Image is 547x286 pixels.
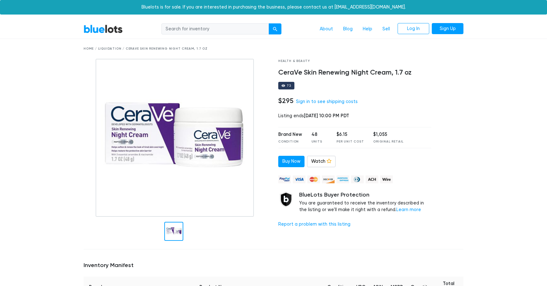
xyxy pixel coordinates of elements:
[299,192,431,198] h5: BlueLots Buyer Protection
[373,131,404,138] div: $1,055
[377,23,395,35] a: Sell
[336,139,364,144] div: Per Unit Cost
[338,23,358,35] a: Blog
[278,139,302,144] div: Condition
[358,23,377,35] a: Help
[315,23,338,35] a: About
[311,131,327,138] div: 48
[373,139,404,144] div: Original Retail
[398,23,429,34] a: Log In
[161,23,269,35] input: Search for inventory
[278,131,302,138] div: Brand New
[311,139,327,144] div: Units
[278,156,305,167] a: Buy Now
[84,24,123,33] a: BlueLots
[278,97,293,105] h4: $295
[307,175,320,183] img: mastercard-42073d1d8d11d6635de4c079ffdb20a4f30a903dc55d1612383a1b395dd17f39.png
[380,175,393,183] img: wire-908396882fe19aaaffefbd8e17b12f2f29708bd78693273c0e28e3a24408487f.png
[278,192,294,207] img: buyer_protection_shield-3b65640a83011c7d3ede35a8e5a80bfdfaa6a97447f0071c1475b91a4b0b3d01.png
[84,262,463,269] h5: Inventory Manifest
[96,59,254,217] img: 77bd7503-995e-4e00-95e6-7b21084e7109-1756693728.jpg
[304,113,349,119] span: [DATE] 10:00 PM PDT
[396,207,421,212] a: Learn more
[278,113,431,119] div: Listing ends
[278,175,291,183] img: paypal_credit-80455e56f6e1299e8d57f40c0dcee7b8cd4ae79b9eccbfc37e2480457ba36de9.png
[278,69,431,77] h4: CeraVe Skin Renewing Night Cream, 1.7 oz
[336,131,364,138] div: $6.15
[287,84,291,87] div: 73
[299,192,431,213] div: You are guaranteed to receive the inventory described in the listing or we'll make it right with ...
[322,175,335,183] img: discover-82be18ecfda2d062aad2762c1ca80e2d36a4073d45c9e0ffae68cd515fbd3d32.png
[293,175,305,183] img: visa-79caf175f036a155110d1892330093d4c38f53c55c9ec9e2c3a54a56571784bb.png
[307,156,336,167] a: Watch
[278,222,350,227] a: Report a problem with this listing
[336,175,349,183] img: american_express-ae2a9f97a040b4b41f6397f7637041a5861d5f99d0716c09922aba4e24c8547d.png
[296,99,358,104] a: Sign in to see shipping costs
[84,46,463,51] div: Home / Liquidation / CeraVe Skin Renewing Night Cream, 1.7 oz
[432,23,463,34] a: Sign Up
[351,175,364,183] img: diners_club-c48f30131b33b1bb0e5d0e2dbd43a8bea4cb12cb2961413e2f4250e06c020426.png
[278,59,431,64] div: Health & Beauty
[366,175,378,183] img: ach-b7992fed28a4f97f893c574229be66187b9afb3f1a8d16a4691d3d3140a8ab00.png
